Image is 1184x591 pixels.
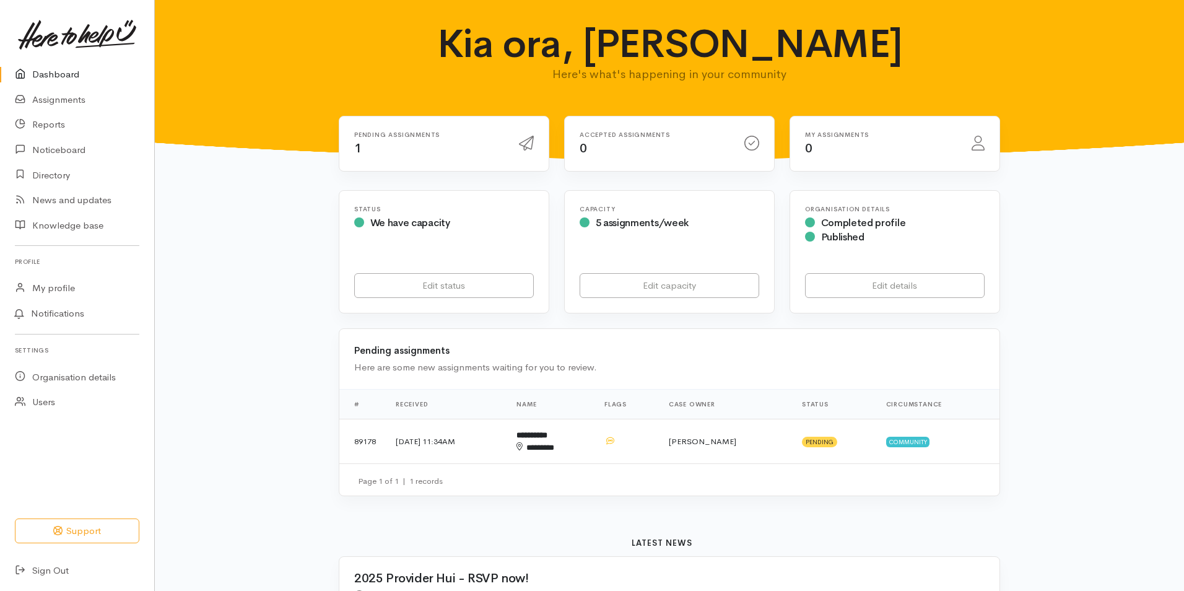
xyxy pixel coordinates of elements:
[580,273,759,299] a: Edit capacity
[354,131,504,138] h6: Pending assignments
[580,141,587,156] span: 0
[821,230,864,243] span: Published
[386,419,507,464] td: [DATE] 11:34AM
[876,390,999,419] th: Circumstance
[354,361,985,375] div: Here are some new assignments waiting for you to review.
[354,273,534,299] a: Edit status
[339,390,386,419] th: #
[580,131,729,138] h6: Accepted assignments
[15,519,139,544] button: Support
[339,419,386,464] td: 89178
[370,216,450,229] span: We have capacity
[386,390,507,419] th: Received
[805,131,957,138] h6: My assignments
[580,206,759,212] h6: Capacity
[427,66,912,83] p: Here's what's happening in your community
[792,390,876,419] th: Status
[632,538,692,548] b: Latest news
[659,419,792,464] td: [PERSON_NAME]
[354,206,534,212] h6: Status
[507,390,594,419] th: Name
[354,572,970,585] h2: 2025 Provider Hui - RSVP now!
[659,390,792,419] th: Case Owner
[403,476,406,486] span: |
[821,216,906,229] span: Completed profile
[15,253,139,270] h6: Profile
[15,342,139,359] h6: Settings
[358,476,443,486] small: Page 1 of 1 1 records
[802,437,837,447] span: Pending
[805,273,985,299] a: Edit details
[886,437,930,447] span: Community
[594,390,659,419] th: Flags
[354,344,450,356] b: Pending assignments
[805,206,985,212] h6: Organisation Details
[805,141,812,156] span: 0
[596,216,689,229] span: 5 assignments/week
[427,22,912,66] h1: Kia ora, [PERSON_NAME]
[354,141,362,156] span: 1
